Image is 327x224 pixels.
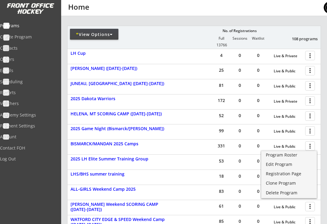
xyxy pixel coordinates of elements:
[71,156,165,162] div: 2025 LH Elite Summer Training Group
[249,219,267,223] div: 0
[261,160,317,170] a: Edit Program
[71,126,165,131] div: 2025 Game Night (Bismarck/[PERSON_NAME])
[261,170,317,179] a: Registration Page
[212,174,230,178] div: 18
[212,129,230,133] div: 99
[212,83,230,87] div: 81
[71,172,165,177] div: LHS/BHS summer training
[221,29,258,33] div: No. of Registrations
[231,83,249,87] div: 0
[212,98,230,103] div: 172
[249,159,267,163] div: 0
[231,53,249,58] div: 0
[305,81,315,91] button: more_vert
[305,111,315,121] button: more_vert
[71,96,165,101] div: 2025 Dakota Warriors
[231,219,249,223] div: 0
[213,43,231,47] div: 13766
[266,181,312,185] div: Clone Program
[274,69,302,73] div: Live & Public
[71,141,165,147] div: BISMARCK/MANDAN 2025 Camps
[231,36,249,41] div: Sessions
[231,189,249,193] div: 0
[305,51,315,60] button: more_vert
[249,204,267,208] div: 0
[249,36,267,41] div: Waitlist
[286,36,318,41] div: 108 programs
[274,54,302,58] div: Live & Private
[305,141,315,151] button: more_vert
[305,66,315,75] button: more_vert
[274,129,302,133] div: Live & Public
[231,114,249,118] div: 0
[70,31,118,38] div: View Options
[266,191,312,195] div: Delete Program
[274,205,302,209] div: Live & Public
[305,202,315,211] button: more_vert
[231,174,249,178] div: 0
[305,126,315,136] button: more_vert
[71,51,165,56] div: LH Cup
[266,172,312,176] div: Registration Page
[212,53,230,58] div: 4
[249,189,267,193] div: 0
[231,204,249,208] div: 0
[249,53,267,58] div: 0
[249,83,267,87] div: 0
[266,153,312,157] div: Program Roster
[212,219,230,223] div: 85
[71,202,165,212] div: [PERSON_NAME] Weekend SCORING CAMP ([DATE]-[DATE])
[231,144,249,148] div: 0
[274,144,302,149] div: Live & Public
[212,204,230,208] div: 61
[71,66,165,71] div: [PERSON_NAME] ([DATE]-[DATE])
[212,36,230,41] div: Full
[274,114,302,119] div: Live & Public
[274,99,302,104] div: Live & Private
[231,98,249,103] div: 0
[71,187,165,192] div: ALL-GIRLS Weekend Camp 2025
[249,114,267,118] div: 0
[274,84,302,88] div: Live & Public
[231,68,249,72] div: 0
[249,174,267,178] div: 0
[305,96,315,106] button: more_vert
[266,162,312,166] div: Edit Program
[212,189,230,193] div: 83
[71,111,165,117] div: HELENA, MT SCORING CAMP ([DATE]-[DATE])
[71,81,165,86] div: JUNEAU, [GEOGRAPHIC_DATA] ([DATE]-[DATE])
[231,159,249,163] div: 0
[212,68,230,72] div: 25
[249,68,267,72] div: 0
[249,129,267,133] div: 0
[249,144,267,148] div: 0
[212,144,230,148] div: 331
[231,129,249,133] div: 0
[249,98,267,103] div: 0
[212,114,230,118] div: 52
[261,151,317,160] a: Program Roster
[212,159,230,163] div: 53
